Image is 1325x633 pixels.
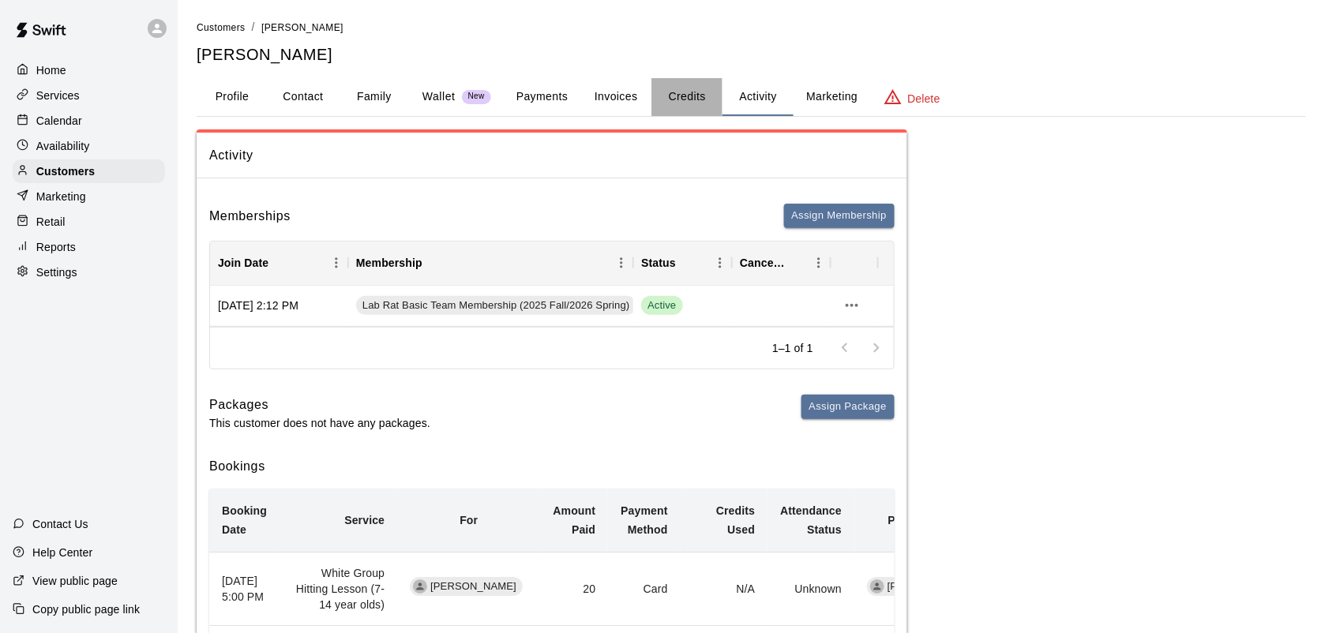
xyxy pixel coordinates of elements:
p: Wallet [422,88,456,105]
b: Booking Date [222,504,267,536]
h5: [PERSON_NAME] [197,44,1306,66]
div: Matthew Pilorin [413,579,427,594]
div: Cancel Date [732,241,831,285]
button: Assign Membership [784,204,895,228]
th: [DATE] 5:00 PM [209,552,280,626]
button: Activity [723,78,794,116]
p: 1–1 of 1 [772,340,813,356]
p: This customer does not have any packages. [209,415,430,431]
a: Home [13,58,165,82]
div: Membership [356,241,422,285]
button: Sort [422,252,445,274]
a: Marketing [13,185,165,208]
span: Lab Rat Basic Team Membership (2025 Fall/2026 Spring) [356,298,636,313]
button: Menu [708,251,732,275]
h6: Bookings [209,456,895,477]
p: Help Center [32,545,92,560]
p: View public page [32,573,118,589]
button: Sort [268,252,291,274]
td: Card [608,552,680,626]
button: Contact [268,78,339,116]
p: Settings [36,264,77,280]
span: [PERSON_NAME] [261,22,343,33]
b: Attendance Status [780,504,842,536]
p: Availability [36,138,90,154]
span: [PERSON_NAME] [424,579,523,594]
p: Customers [36,163,95,179]
h6: Memberships [209,206,291,227]
p: Home [36,62,66,78]
button: Credits [651,78,723,116]
button: Menu [325,251,348,275]
button: Family [339,78,410,116]
td: N/A [681,552,768,626]
div: Join Date [218,241,268,285]
a: Customers [13,159,165,183]
b: Service [344,514,385,526]
span: Active [641,296,682,315]
h6: Packages [209,395,430,415]
a: Lab Rat Basic Team Membership (2025 Fall/2026 Spring) [356,296,641,315]
p: Calendar [36,113,82,129]
button: Sort [676,252,698,274]
a: Services [13,84,165,107]
a: Availability [13,134,165,158]
button: Invoices [580,78,651,116]
p: Delete [908,91,940,107]
button: Payments [504,78,580,116]
button: Menu [807,251,831,275]
li: / [252,19,255,36]
div: Status [633,241,732,285]
div: [DATE] 2:12 PM [210,286,348,327]
td: 20 [541,552,609,626]
b: Participating Staff [888,514,985,526]
div: Membership [348,241,633,285]
a: Calendar [13,109,165,133]
nav: breadcrumb [197,19,1306,36]
p: Services [36,88,80,103]
span: Active [641,298,682,313]
p: Reports [36,239,76,255]
div: basic tabs example [197,78,1306,116]
div: Join Date [210,241,348,285]
div: Status [641,241,676,285]
b: Credits Used [716,504,755,536]
b: Payment Method [621,504,667,536]
p: Contact Us [32,516,88,532]
span: Customers [197,22,246,33]
a: Settings [13,260,165,284]
button: Marketing [794,78,870,116]
p: Retail [36,214,66,230]
span: Activity [209,145,895,166]
button: Assign Package [801,395,895,419]
b: For [460,514,478,526]
a: Reports [13,235,165,259]
a: Customers [197,21,246,33]
button: Sort [785,252,807,274]
button: more actions [839,292,865,319]
td: White Group Hitting Lesson (7-14 year olds) [280,552,397,626]
button: Menu [610,251,633,275]
button: Profile [197,78,268,116]
b: Amount Paid [554,504,596,536]
div: Cancel Date [740,241,785,285]
p: Copy public page link [32,601,140,617]
p: Marketing [36,189,86,204]
a: Retail [13,210,165,234]
span: New [462,92,491,102]
div: Matt McGrew [870,579,884,594]
span: [PERSON_NAME] [881,579,980,594]
td: Unknown [768,552,854,626]
div: [PERSON_NAME] [867,577,980,596]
